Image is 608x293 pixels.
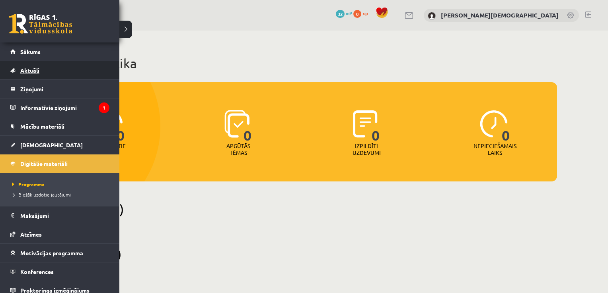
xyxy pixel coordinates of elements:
a: Sākums [10,42,109,61]
span: Aktuāli [20,67,39,74]
p: Nepieciešamais laiks [474,143,516,156]
img: icon-completed-tasks-ad58ae20a441b2904462921112bc710f1caf180af7a3daa7317a5a94f2d26646.svg [353,110,378,138]
h2: Pabeigtie (0) [48,246,557,262]
a: Konferences [10,262,109,281]
a: [PERSON_NAME][DEMOGRAPHIC_DATA] [441,11,559,19]
span: mP [346,10,352,16]
span: Programma [10,181,45,187]
span: Konferences [20,268,54,275]
a: Digitālie materiāli [10,154,109,173]
a: Atzīmes [10,225,109,243]
a: Aktuāli [10,61,109,79]
img: icon-learned-topics-4a711ccc23c960034f471b6e78daf4a3bad4a20eaf4de84257b87e66633f6470.svg [224,110,249,138]
span: 0 [353,10,361,18]
a: 32 mP [336,10,352,16]
a: Maksājumi [10,206,109,225]
span: Biežāk uzdotie jautājumi [10,191,71,198]
i: 1 [99,102,109,113]
a: [DEMOGRAPHIC_DATA] [10,136,109,154]
a: Motivācijas programma [10,244,109,262]
span: Atzīmes [20,231,42,238]
a: Mācību materiāli [10,117,109,135]
img: Signija Jermacāne [428,12,436,20]
img: icon-clock-7be60019b62300814b6bd22b8e044499b485619524d84068768e800edab66f18.svg [480,110,508,138]
a: Ziņojumi [10,80,109,98]
p: Izpildīti uzdevumi [351,143,382,156]
legend: Ziņojumi [20,80,109,98]
span: 32 [336,10,345,18]
a: Biežāk uzdotie jautājumi [10,191,111,198]
span: Mācību materiāli [20,123,64,130]
h1: Mana statistika [48,56,557,71]
span: 0 [372,110,380,143]
a: Rīgas 1. Tālmācības vidusskola [9,14,72,34]
span: Sākums [20,48,41,55]
a: 0 xp [353,10,372,16]
span: Digitālie materiāli [20,160,68,167]
a: Programma [10,181,111,188]
span: 0 [244,110,252,143]
legend: Maksājumi [20,206,109,225]
span: Motivācijas programma [20,249,83,256]
span: [DEMOGRAPHIC_DATA] [20,141,83,148]
h2: Pieejamie (0) [48,201,557,217]
a: Informatīvie ziņojumi1 [10,98,109,117]
span: xp [362,10,368,16]
span: 0 [117,110,125,143]
span: 0 [502,110,510,143]
p: Apgūtās tēmas [223,143,254,156]
legend: Informatīvie ziņojumi [20,98,109,117]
